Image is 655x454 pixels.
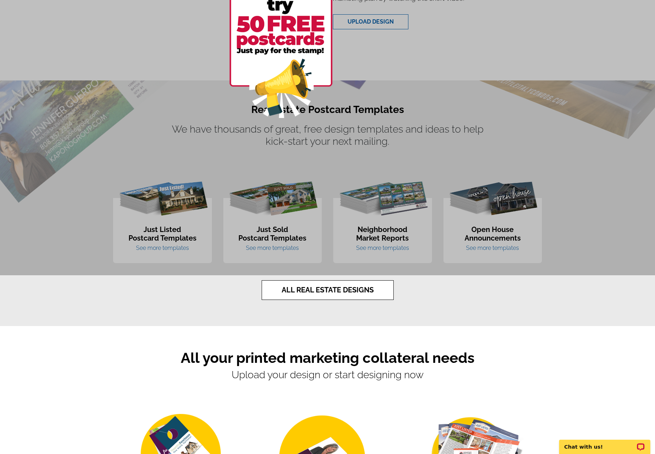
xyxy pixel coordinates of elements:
[554,431,655,454] iframe: LiveChat chat widget
[262,280,394,300] a: ALL REAL ESTATE DESIGNS
[113,349,542,366] h1: All your printed marketing collateral needs
[113,369,542,381] p: Upload your design or start designing now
